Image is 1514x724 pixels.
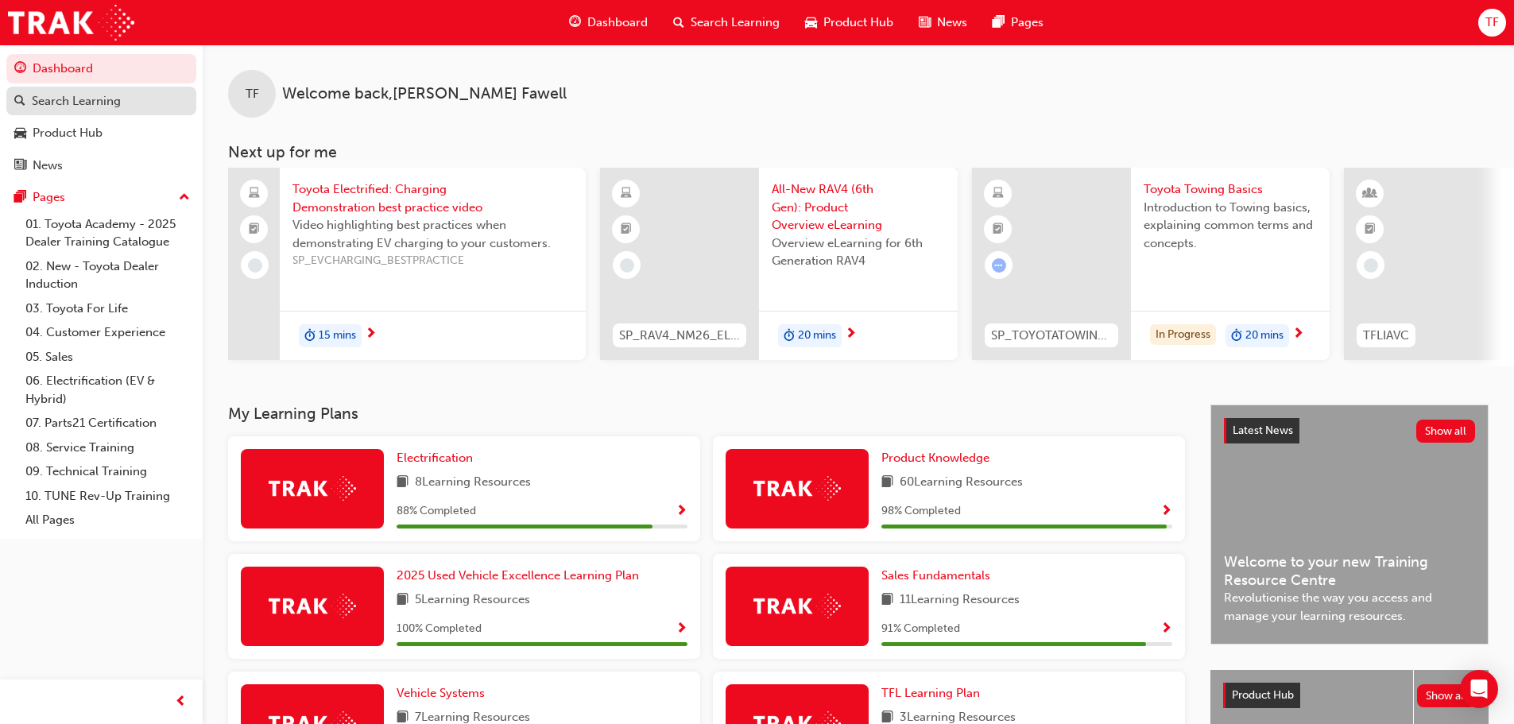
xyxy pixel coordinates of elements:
span: pages-icon [14,191,26,205]
button: Show all [1417,684,1477,707]
span: booktick-icon [993,219,1004,240]
button: Show Progress [676,501,687,521]
span: booktick-icon [249,219,260,240]
span: 15 mins [319,327,356,345]
span: Revolutionise the way you access and manage your learning resources. [1224,589,1475,625]
span: laptop-icon [249,184,260,204]
a: SP_RAV4_NM26_EL01All-New RAV4 (6th Gen): Product Overview eLearningOverview eLearning for 6th Gen... [600,168,958,360]
a: Dashboard [6,54,196,83]
span: book-icon [881,590,893,610]
span: Video highlighting best practices when demonstrating EV charging to your customers. [292,216,573,252]
button: Show Progress [1160,501,1172,521]
button: TF [1478,9,1506,37]
a: Product Knowledge [881,449,996,467]
span: 11 Learning Resources [900,590,1020,610]
a: SP_TOYOTATOWING_0424Toyota Towing BasicsIntroduction to Towing basics, explaining common terms an... [972,168,1330,360]
span: car-icon [14,126,26,141]
span: learningResourceType_INSTRUCTOR_LED-icon [1365,184,1376,204]
div: Search Learning [32,92,121,110]
a: pages-iconPages [980,6,1056,39]
span: up-icon [179,188,190,208]
a: Latest NewsShow all [1224,418,1475,443]
a: News [6,151,196,180]
a: Electrification [397,449,479,467]
span: News [937,14,967,32]
span: SP_EVCHARGING_BESTPRACTICE [292,252,573,270]
span: Show Progress [1160,505,1172,519]
span: guage-icon [14,62,26,76]
span: Electrification [397,451,473,465]
span: Sales Fundamentals [881,568,990,583]
span: search-icon [673,13,684,33]
div: Open Intercom Messenger [1460,670,1498,708]
img: Trak [753,476,841,501]
span: news-icon [14,159,26,173]
a: 03. Toyota For Life [19,296,196,321]
span: 60 Learning Resources [900,473,1023,493]
span: TFLIAVC [1363,327,1409,345]
span: Introduction to Towing basics, explaining common terms and concepts. [1144,199,1317,253]
a: search-iconSearch Learning [660,6,792,39]
span: pages-icon [993,13,1005,33]
span: duration-icon [784,326,795,347]
span: book-icon [881,473,893,493]
span: Latest News [1233,424,1293,437]
a: 02. New - Toyota Dealer Induction [19,254,196,296]
a: 10. TUNE Rev-Up Training [19,484,196,509]
span: 5 Learning Resources [415,590,530,610]
a: 2025 Used Vehicle Excellence Learning Plan [397,567,645,585]
span: learningResourceType_ELEARNING-icon [621,184,632,204]
span: Show Progress [676,622,687,637]
span: search-icon [14,95,25,109]
span: Search Learning [691,14,780,32]
img: Trak [269,594,356,618]
span: 91 % Completed [881,620,960,638]
span: next-icon [365,327,377,342]
a: Sales Fundamentals [881,567,997,585]
a: TFL Learning Plan [881,684,986,703]
button: Pages [6,183,196,212]
span: next-icon [845,327,857,342]
span: TF [246,85,259,103]
span: learningResourceType_ELEARNING-icon [993,184,1004,204]
span: Dashboard [587,14,648,32]
a: Search Learning [6,87,196,116]
button: Show Progress [676,619,687,639]
span: SP_RAV4_NM26_EL01 [619,327,740,345]
a: news-iconNews [906,6,980,39]
a: 04. Customer Experience [19,320,196,345]
a: 01. Toyota Academy - 2025 Dealer Training Catalogue [19,212,196,254]
h3: Next up for me [203,143,1514,161]
span: booktick-icon [1365,219,1376,240]
a: 05. Sales [19,345,196,370]
span: Product Hub [823,14,893,32]
span: news-icon [919,13,931,33]
span: duration-icon [304,326,316,347]
span: learningRecordVerb_NONE-icon [248,258,262,273]
a: Product HubShow all [1223,683,1476,708]
span: 2025 Used Vehicle Excellence Learning Plan [397,568,639,583]
span: SP_TOYOTATOWING_0424 [991,327,1112,345]
a: guage-iconDashboard [556,6,660,39]
span: learningRecordVerb_ATTEMPT-icon [992,258,1006,273]
button: DashboardSearch LearningProduct HubNews [6,51,196,183]
span: Pages [1011,14,1044,32]
img: Trak [8,5,134,41]
a: car-iconProduct Hub [792,6,906,39]
span: booktick-icon [621,219,632,240]
a: Vehicle Systems [397,684,491,703]
span: Welcome to your new Training Resource Centre [1224,553,1475,589]
span: Toyota Towing Basics [1144,180,1317,199]
a: All Pages [19,508,196,532]
button: Show all [1416,420,1476,443]
a: 07. Parts21 Certification [19,411,196,436]
span: Overview eLearning for 6th Generation RAV4 [772,234,945,270]
span: Product Hub [1232,688,1294,702]
a: Toyota Electrified: Charging Demonstration best practice videoVideo highlighting best practices w... [228,168,586,360]
img: Trak [269,476,356,501]
button: Show Progress [1160,619,1172,639]
a: Product Hub [6,118,196,148]
span: Product Knowledge [881,451,989,465]
span: TF [1485,14,1499,32]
